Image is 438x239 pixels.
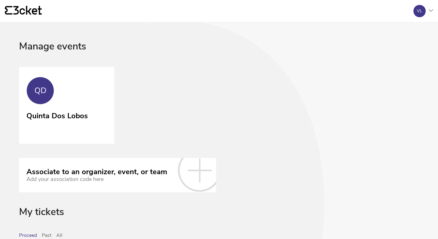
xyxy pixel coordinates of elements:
div: Quinta Dos Lobos [26,109,88,120]
div: QD [34,86,46,95]
div: Add your association code here [26,176,167,182]
a: {' '} [5,6,42,16]
div: VL [417,9,422,14]
a: QD Quinta Dos Lobos [19,67,114,144]
div: Associate to an organizer, event, or team [26,168,167,176]
g: {' '} [5,6,12,15]
div: Manage events [19,41,419,67]
div: My tickets [19,206,419,233]
a: Associate to an organizer, event, or team Add your association code here [19,158,216,192]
